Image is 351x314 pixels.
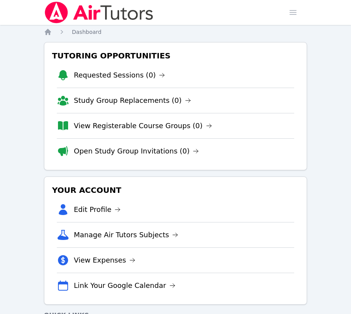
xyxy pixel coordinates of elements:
[74,204,121,215] a: Edit Profile
[74,146,199,157] a: Open Study Group Invitations (0)
[72,28,102,36] a: Dashboard
[74,255,135,266] a: View Expenses
[51,49,301,63] h3: Tutoring Opportunities
[74,120,212,131] a: View Registerable Course Groups (0)
[74,95,191,106] a: Study Group Replacements (0)
[74,70,165,81] a: Requested Sessions (0)
[44,2,154,23] img: Air Tutors
[44,28,307,36] nav: Breadcrumb
[74,280,175,291] a: Link Your Google Calendar
[51,183,301,197] h3: Your Account
[72,29,102,35] span: Dashboard
[74,229,179,240] a: Manage Air Tutors Subjects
